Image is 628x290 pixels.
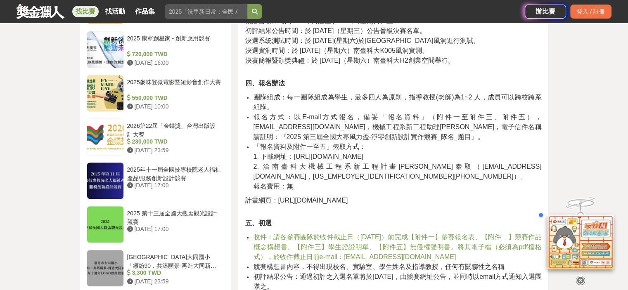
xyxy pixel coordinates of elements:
span: 初評結果公告時間：於 [DATE]（星期三）公告晉級決賽名單。 [245,27,426,34]
div: 230,000 TWD [127,137,221,146]
input: 2025「洗手新日常：全民 ALL IN」洗手歌全台徵選 [165,4,247,19]
span: 競賽構想書內容，不得出現校名、實驗室、學生姓名及指導教授，任何有關聯性之名稱 [253,263,504,270]
a: 2025 第十三屆全國大觀盃觀光設計競賽 [DATE] 17:00 [87,206,225,243]
strong: 四、報名辦法 [245,80,284,87]
div: 登入 / 註冊 [570,5,611,19]
div: [DATE] 16:00 [127,59,221,67]
div: [GEOGRAPHIC_DATA]大同國小「繽紛90．共築願景-再造大同新樂園」 九十週年LOGO設計徵選 [127,253,221,269]
a: 2025麥味登微電影暨短影音創作大賽 550,000 TWD [DATE] 10:00 [87,75,225,112]
a: 找活動 [102,6,128,17]
a: 2025 康寧創星家 - 創新應用競賽 720,000 TWD [DATE] 16:00 [87,31,225,68]
a: [GEOGRAPHIC_DATA]大同國小「繽紛90．共築願景-再造大同新樂園」 九十週年LOGO設計徵選 3,300 TWD [DATE] 23:59 [87,250,225,287]
a: 2026第22屆「金蝶獎」台灣出版設計大獎 230,000 TWD [DATE] 23:59 [87,118,225,156]
a: 辦比賽 [525,5,566,19]
span: 決賽簡報暨頒獎典禮：於 [DATE]（星期六）南臺科大H2創業空間舉行。 [245,57,454,64]
div: [DATE] 17:00 [127,225,221,233]
span: 報名方式：以E-mail方式報名，備妥「報名資料」（附件一至附件三、附件五），[EMAIL_ADDRESS][DOMAIN_NAME]，機械工程系新工程助理[PERSON_NAME]，電子信件名... [253,113,541,140]
a: 找比賽 [72,6,99,17]
div: 720,000 TWD [127,50,221,59]
span: 報名費用：無。 [253,183,299,190]
div: 3,300 TWD [127,269,221,277]
a: 收件：請各參賽團隊於收件截止日（[DATE]）前完成【附件一】參賽報名表、【附件二】競賽作品概念構想書、【附件三】學生證證明單、【附件五】無侵權聲明書。將其電子檔（必須為pdf檔格式），於收件截... [253,234,541,260]
div: 2025 康寧創星家 - 創新應用競賽 [127,34,221,50]
span: 計畫網頁：[URL][DOMAIN_NAME] [245,197,348,204]
a: 2025年十一屆全國技專校院老人福祉產品/服務創新設計競賽 [DATE] 17:00 [87,162,225,199]
div: [DATE] 17:00 [127,181,221,190]
div: 2025年十一屆全國技專校院老人福祉產品/服務創新設計競賽 [127,165,221,181]
img: d2146d9a-e6f6-4337-9592-8cefde37ba6b.png [547,215,614,269]
div: 550,000 TWD [127,94,221,102]
span: 2. 洽南臺科大機械工程系新工程計畫[PERSON_NAME]索取（[EMAIL_ADDRESS][DOMAIN_NAME]，[US_EMPLOYER_IDENTIFICATION_NUMBER... [253,163,541,180]
a: 作品集 [132,6,158,17]
strong: 五、初選 [245,219,271,226]
span: 1. 下載網址：[URL][DOMAIN_NAME] [253,153,363,160]
span: 初評結果公告：通過初評之入選名單將於[DATE]，由競賽網址公告，並同時以email方式通知入選團隊之。 [253,273,541,290]
div: 2025麥味登微電影暨短影音創作大賽 [127,78,221,94]
div: 2026第22屆「金蝶獎」台灣出版設計大獎 [127,122,221,137]
div: 2025 第十三屆全國大觀盃觀光設計競賽 [127,209,221,225]
span: 概念書收件時間：：即日起至 [DATE]（星期日）止 [245,17,393,24]
div: [DATE] 10:00 [127,102,221,111]
div: [DATE] 23:59 [127,146,221,155]
span: 團隊組成：每一團隊組成為學生，最多四人為原則，指導教授(老師)為1~2 人，成員可以跨校跨系組隊。 [253,94,541,111]
span: 「報名資料及附件一至五」索取方式： [253,143,365,150]
div: [DATE] 23:59 [127,277,221,286]
span: 決選實測時間：於 [DATE]（星期六）南臺科大K005風洞實測。 [245,47,428,54]
span: 決選系統測試時間：於 [DATE](星期六)於[GEOGRAPHIC_DATA]風洞進行測試。 [245,37,479,44]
